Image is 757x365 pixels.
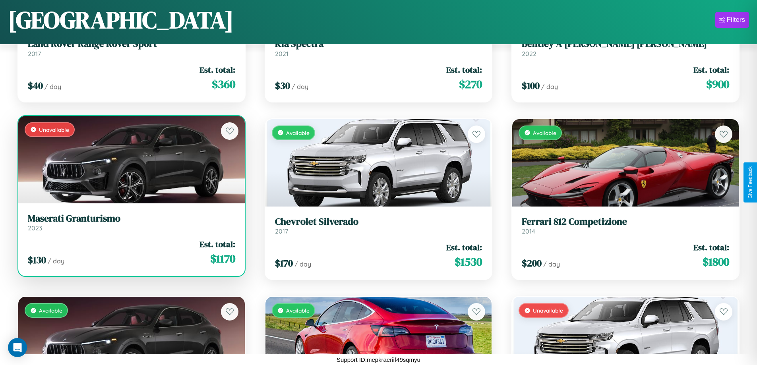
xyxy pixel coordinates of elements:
[8,4,234,36] h1: [GEOGRAPHIC_DATA]
[455,254,482,270] span: $ 1530
[533,307,563,314] span: Unavailable
[275,257,293,270] span: $ 170
[541,83,558,91] span: / day
[727,16,745,24] div: Filters
[28,224,42,232] span: 2023
[28,213,235,232] a: Maserati Granturismo2023
[275,227,288,235] span: 2017
[446,241,482,253] span: Est. total:
[446,64,482,75] span: Est. total:
[28,79,43,92] span: $ 40
[522,38,729,58] a: Bentley A [PERSON_NAME] [PERSON_NAME]2022
[199,238,235,250] span: Est. total:
[275,38,482,50] h3: Kia Spectra
[522,50,536,58] span: 2022
[28,213,235,224] h3: Maserati Granturismo
[706,76,729,92] span: $ 900
[522,216,729,228] h3: Ferrari 812 Competizione
[703,254,729,270] span: $ 1800
[275,216,482,228] h3: Chevrolet Silverado
[199,64,235,75] span: Est. total:
[522,216,729,236] a: Ferrari 812 Competizione2014
[459,76,482,92] span: $ 270
[286,307,310,314] span: Available
[522,257,542,270] span: $ 200
[275,50,288,58] span: 2021
[292,83,308,91] span: / day
[28,50,41,58] span: 2017
[39,126,69,133] span: Unavailable
[693,241,729,253] span: Est. total:
[522,38,729,50] h3: Bentley A [PERSON_NAME] [PERSON_NAME]
[275,216,482,236] a: Chevrolet Silverado2017
[715,12,749,28] button: Filters
[522,79,540,92] span: $ 100
[28,38,235,58] a: Land Rover Range Rover Sport2017
[28,38,235,50] h3: Land Rover Range Rover Sport
[533,129,556,136] span: Available
[210,251,235,267] span: $ 1170
[693,64,729,75] span: Est. total:
[212,76,235,92] span: $ 360
[286,129,310,136] span: Available
[275,38,482,58] a: Kia Spectra2021
[543,260,560,268] span: / day
[522,227,535,235] span: 2014
[28,253,46,267] span: $ 130
[48,257,64,265] span: / day
[8,338,27,357] div: Open Intercom Messenger
[747,166,753,199] div: Give Feedback
[337,354,420,365] p: Support ID: mepkraeriif49sqmyu
[45,83,61,91] span: / day
[39,307,62,314] span: Available
[275,79,290,92] span: $ 30
[294,260,311,268] span: / day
